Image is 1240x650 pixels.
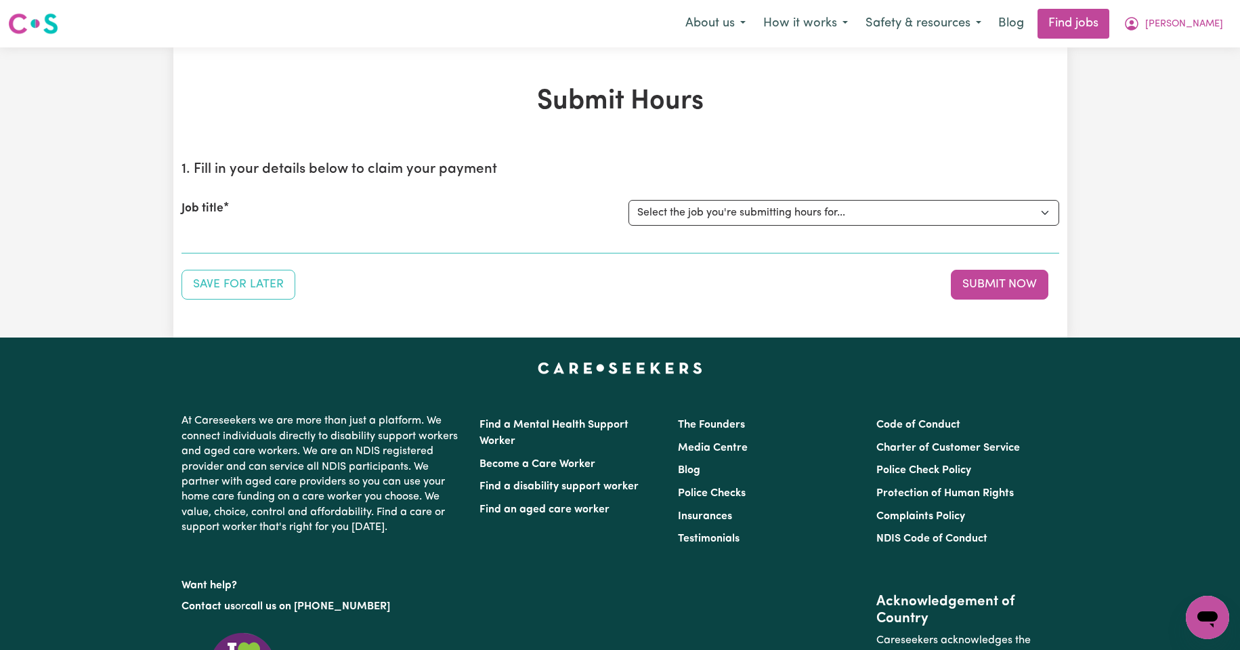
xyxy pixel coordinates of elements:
[479,481,639,492] a: Find a disability support worker
[181,408,463,540] p: At Careseekers we are more than just a platform. We connect individuals directly to disability su...
[677,9,754,38] button: About us
[1186,596,1229,639] iframe: Button to launch messaging window
[1038,9,1109,39] a: Find jobs
[479,504,610,515] a: Find an aged care worker
[8,8,58,39] a: Careseekers logo
[857,9,990,38] button: Safety & resources
[181,200,223,218] label: Job title
[181,573,463,593] p: Want help?
[876,511,965,522] a: Complaints Policy
[181,270,295,300] button: Save your job report
[181,594,463,619] p: or
[678,420,745,430] a: The Founders
[245,601,390,612] a: call us on [PHONE_NUMBER]
[990,9,1032,39] a: Blog
[678,511,732,522] a: Insurances
[678,443,748,453] a: Media Centre
[678,533,740,544] a: Testimonials
[8,12,58,36] img: Careseekers logo
[951,270,1048,300] button: Submit your job report
[876,594,1059,628] h2: Acknowledgement of Country
[479,459,595,470] a: Become a Care Worker
[754,9,857,38] button: How it works
[678,465,700,476] a: Blog
[876,488,1014,499] a: Protection of Human Rights
[181,85,1059,118] h1: Submit Hours
[479,420,628,447] a: Find a Mental Health Support Worker
[678,488,746,499] a: Police Checks
[876,420,960,430] a: Code of Conduct
[538,362,702,373] a: Careseekers home page
[876,443,1020,453] a: Charter of Customer Service
[876,465,971,476] a: Police Check Policy
[1145,17,1223,32] span: [PERSON_NAME]
[876,533,987,544] a: NDIS Code of Conduct
[1115,9,1232,38] button: My Account
[181,161,1059,178] h2: 1. Fill in your details below to claim your payment
[181,601,235,612] a: Contact us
